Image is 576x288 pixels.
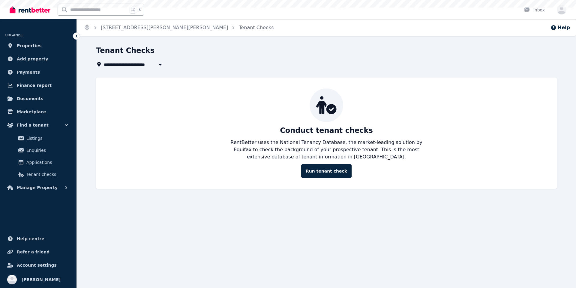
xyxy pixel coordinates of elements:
span: Properties [17,42,42,49]
span: Marketplace [17,108,46,115]
a: Tenant Checks [239,25,274,30]
button: Help [550,24,570,31]
span: Listings [26,135,67,142]
span: ORGANISE [5,33,24,37]
span: Payments [17,69,40,76]
img: RentBetter [10,5,50,14]
span: Tenant checks [26,171,67,178]
button: Manage Property [5,182,72,194]
a: Account settings [5,259,72,271]
a: Run tenant check [301,164,352,178]
span: Find a tenant [17,121,49,129]
span: k [139,7,141,12]
span: Refer a friend [17,248,49,256]
a: Listings [7,132,69,144]
span: Account settings [17,262,57,269]
p: Conduct tenant checks [280,126,373,135]
a: Finance report [5,79,72,91]
span: Applications [26,159,67,166]
a: Applications [7,156,69,168]
a: Properties [5,40,72,52]
a: Marketplace [5,106,72,118]
div: Inbox [524,7,545,13]
span: Finance report [17,82,52,89]
a: Help centre [5,233,72,245]
p: RentBetter uses the National Tenancy Database, the market-leading solution by Equifax to check th... [226,139,427,161]
span: Add property [17,55,48,63]
a: Payments [5,66,72,78]
span: [PERSON_NAME] [22,276,61,283]
span: Enquiries [26,147,67,154]
a: Add property [5,53,72,65]
button: Find a tenant [5,119,72,131]
nav: Breadcrumb [77,19,281,36]
a: Documents [5,93,72,105]
a: Tenant checks [7,168,69,180]
span: Manage Property [17,184,58,191]
a: Enquiries [7,144,69,156]
span: Help centre [17,235,44,242]
a: [STREET_ADDRESS][PERSON_NAME][PERSON_NAME] [101,25,228,30]
a: Refer a friend [5,246,72,258]
h1: Tenant Checks [96,46,154,55]
span: Documents [17,95,43,102]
